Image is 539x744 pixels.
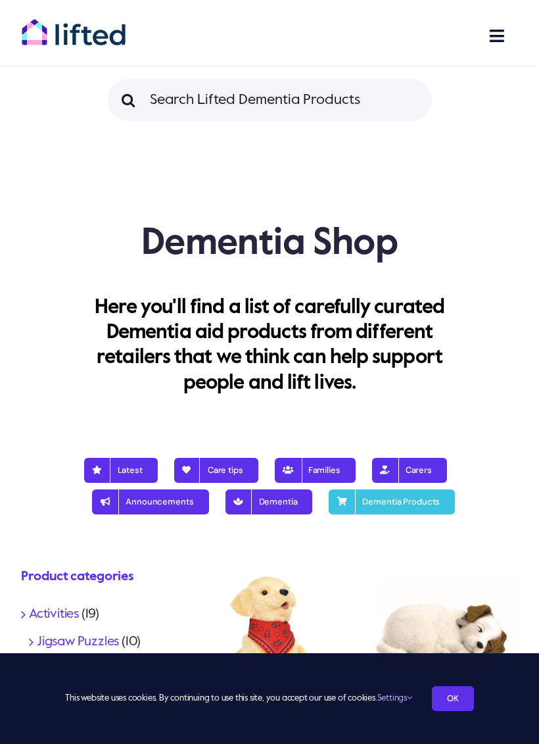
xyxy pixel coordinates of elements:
p: Here you'll find a list of carefully curated Dementia aid products from different retailers that ... [73,295,467,396]
span: Latest [99,465,143,476]
a: Dementia [225,489,313,514]
span: (10) [122,635,141,649]
nav: Main Menu [394,20,518,52]
a: OK [432,686,474,711]
a: Jigsaw Puzzles [37,635,119,649]
a: Settings [377,694,412,703]
span: Carers [387,465,432,476]
h4: Product categories [21,568,174,586]
a: Activities [29,608,79,621]
h1: Dementia Shop [107,221,432,268]
a: Announcements [92,489,208,514]
a: Families [275,458,356,483]
span: (19) [82,608,99,621]
span: Dementia [241,497,298,507]
nav: Blog Nav [21,451,518,514]
a: Latest [84,458,158,483]
a: Goldenpup1Storyandsons_1152x1152 [193,560,342,574]
span: Dementia Products [344,497,440,507]
a: Jackrussell1_1152x1152 [369,560,518,574]
a: Carers [372,458,447,483]
span: Announcements [107,497,193,507]
input: Search [107,79,149,121]
a: Dementia Products [329,489,455,514]
span: Care tips [189,465,243,476]
a: lifted-logo [21,18,126,32]
a: Care tips [174,458,258,483]
span: Families [290,465,340,476]
input: Search Lifted Dementia Products [107,79,432,121]
span: This website uses cookies. By continuing to use this site, you accept our use of cookies. [65,688,411,709]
